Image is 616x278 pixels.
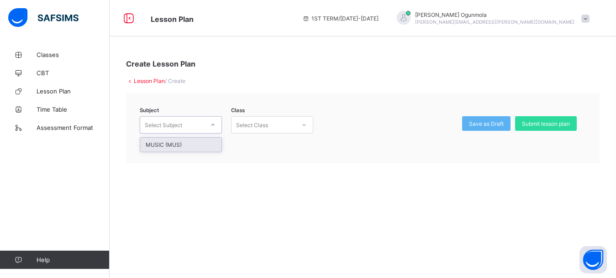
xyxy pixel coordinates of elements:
span: Save as Draft [469,120,504,127]
div: Select Class [236,116,268,134]
span: Lesson Plan [151,15,194,24]
span: Class [231,107,245,113]
span: Submit lesson plan [522,120,570,127]
div: MUSIC (MUS) [140,138,221,152]
span: session/term information [302,15,379,22]
span: [PERSON_NAME][EMAIL_ADDRESS][PERSON_NAME][DOMAIN_NAME] [415,19,574,25]
span: Assessment Format [37,124,110,131]
span: Create Lesson Plan [126,59,195,68]
span: Classes [37,51,110,58]
span: [PERSON_NAME] Ogunmola [415,11,574,18]
span: Subject [140,107,159,113]
button: Open asap [579,246,607,273]
img: safsims [8,8,79,27]
span: Time Table [37,106,110,113]
span: CBT [37,69,110,77]
div: SamuelOgunmola [388,11,594,26]
span: Help [37,256,109,263]
div: Select Subject [145,116,182,134]
span: Lesson Plan [37,88,110,95]
a: Lesson Plan [134,77,165,84]
span: / Create [165,77,185,84]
